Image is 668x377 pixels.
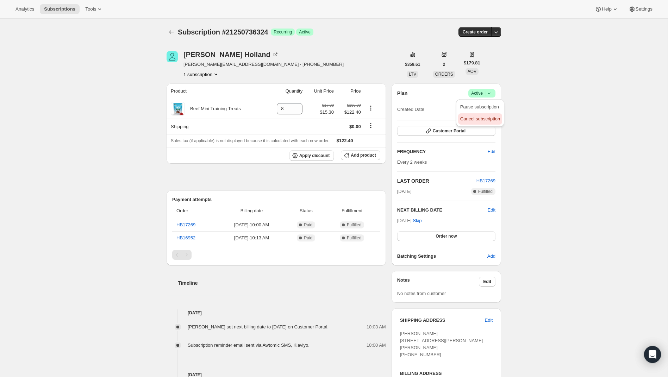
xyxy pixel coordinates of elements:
div: Beef Mini Training Treats [185,105,241,112]
span: Fulfillment [328,207,376,214]
span: [DATE] · 10:00 AM [219,221,284,228]
button: 2 [439,59,450,69]
button: Edit [481,315,497,326]
button: Subscriptions [40,4,80,14]
span: Edit [485,317,493,324]
span: Billing date [219,207,284,214]
h2: Timeline [178,279,386,287]
span: 10:00 AM [367,342,386,349]
button: Cancel subscription [458,113,502,125]
span: $15.30 [320,109,334,116]
span: Recurring [274,29,292,35]
span: AOV [468,69,476,74]
span: Status [288,207,324,214]
div: [PERSON_NAME] Holland [183,51,279,58]
span: Help [602,6,611,12]
button: Subscriptions [167,27,176,37]
span: No notes from customer [397,291,446,296]
span: Pause subscription [460,104,499,109]
button: Order now [397,231,495,241]
th: Quantity [266,83,305,99]
span: $122.40 [338,109,361,116]
span: [PERSON_NAME] set next billing date to [DATE] on Customer Portal. [188,324,329,329]
span: Paid [304,222,312,228]
span: Edit [488,148,495,155]
button: Skip [408,215,426,226]
h2: Plan [397,90,408,97]
span: Fulfilled [478,189,493,194]
button: Create order [458,27,492,37]
h3: SHIPPING ADDRESS [400,317,485,324]
h6: Batching Settings [397,253,487,260]
button: HB17269 [476,177,495,184]
a: HB17269 [176,222,195,227]
span: $359.61 [405,62,420,67]
a: HB16952 [176,235,195,240]
h2: LAST ORDER [397,177,476,184]
button: Apply discount [289,150,334,161]
span: ORDERS [435,72,453,77]
h4: [DATE] [167,309,386,316]
button: Edit [488,207,495,214]
small: $136.00 [347,103,361,107]
button: Customer Portal [397,126,495,136]
span: LTV [409,72,416,77]
span: Add product [351,152,376,158]
span: Cancel subscription [460,116,500,121]
span: [DATE] · [397,218,422,223]
h2: Payment attempts [172,196,380,203]
span: Tools [85,6,96,12]
button: Settings [624,4,657,14]
span: Christy Holland [167,51,178,62]
span: [PERSON_NAME][EMAIL_ADDRESS][DOMAIN_NAME] · [PHONE_NUMBER] [183,61,344,68]
span: Edit [483,279,491,284]
span: Customer Portal [433,128,466,134]
button: Add product [341,150,380,160]
span: Subscription reminder email sent via Awtomic SMS, Klaviyo. [188,343,310,348]
img: product img [171,102,185,116]
span: 2 [443,62,445,67]
button: Product actions [183,71,219,78]
button: Product actions [365,104,376,112]
span: Analytics [15,6,34,12]
h2: FREQUENCY [397,148,488,155]
a: HB17269 [476,178,495,183]
span: Settings [636,6,653,12]
span: Fulfilled [347,235,361,241]
span: Apply discount [299,153,330,158]
span: $0.00 [349,124,361,129]
span: Add [487,253,495,260]
span: $122.40 [337,138,353,143]
button: Shipping actions [365,122,376,130]
span: | [485,90,486,96]
span: Subscriptions [44,6,75,12]
button: Analytics [11,4,38,14]
th: Shipping [167,119,266,134]
h3: BILLING ADDRESS [400,370,493,377]
span: Fulfilled [347,222,361,228]
button: Pause subscription [458,101,502,113]
span: [PERSON_NAME] [STREET_ADDRESS][PERSON_NAME][PERSON_NAME] [PHONE_NUMBER] [400,331,483,357]
span: Sales tax (if applicable) is not displayed because it is calculated with each new order. [171,138,330,143]
div: Open Intercom Messenger [644,346,661,363]
button: Add [483,251,500,262]
span: [DATE] · 10:13 AM [219,234,284,241]
button: $359.61 [401,59,424,69]
button: Help [591,4,623,14]
th: Product [167,83,266,99]
span: Skip [413,217,422,224]
button: Edit [479,277,495,287]
span: [DATE] [397,188,412,195]
button: Tools [81,4,107,14]
span: Active [471,90,493,97]
span: Active [299,29,311,35]
th: Unit Price [305,83,336,99]
span: Paid [304,235,312,241]
span: Every 2 weeks [397,159,427,165]
span: Created Date [397,106,424,113]
nav: Pagination [172,250,380,260]
h3: Notes [397,277,479,287]
h2: NEXT BILLING DATE [397,207,488,214]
